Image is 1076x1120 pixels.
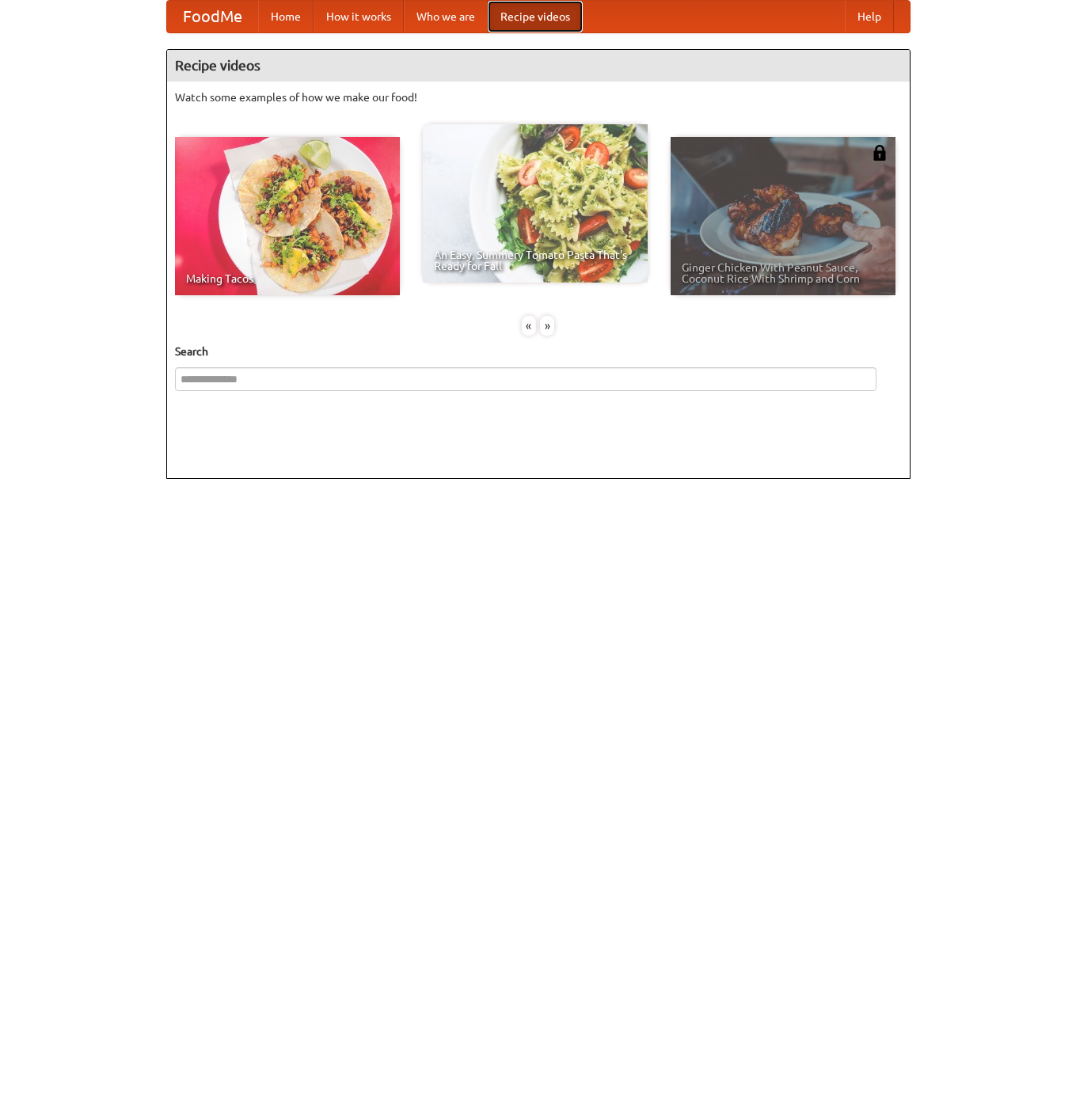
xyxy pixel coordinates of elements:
p: Watch some examples of how we make our food! [175,89,902,105]
h4: Recipe videos [167,50,910,82]
a: How it works [314,1,404,32]
a: FoodMe [167,1,258,32]
a: Making Tacos [175,137,400,295]
h5: Search [175,344,902,359]
a: Recipe videos [488,1,583,32]
span: An Easy, Summery Tomato Pasta That's Ready for Fall [434,249,637,271]
img: 483408.png [872,145,888,161]
div: » [540,316,554,336]
a: An Easy, Summery Tomato Pasta That's Ready for Fall [423,124,648,283]
div: « [522,316,536,336]
a: Help [845,1,894,32]
a: Home [258,1,314,32]
a: Who we are [404,1,488,32]
span: Making Tacos [186,273,389,284]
